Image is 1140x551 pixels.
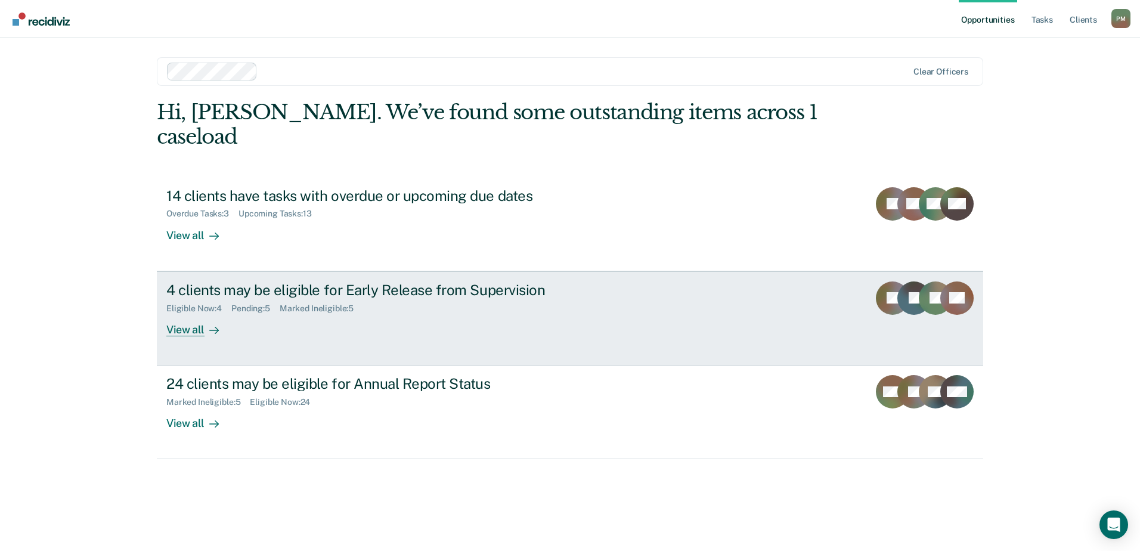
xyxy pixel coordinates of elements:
[166,304,231,314] div: Eligible Now : 4
[280,304,363,314] div: Marked Ineligible : 5
[166,375,585,392] div: 24 clients may be eligible for Annual Report Status
[13,13,70,26] img: Recidiviz
[166,407,233,431] div: View all
[238,209,321,219] div: Upcoming Tasks : 13
[157,178,983,271] a: 14 clients have tasks with overdue or upcoming due datesOverdue Tasks:3Upcoming Tasks:13View all
[1099,510,1128,539] div: Open Intercom Messenger
[250,397,320,407] div: Eligible Now : 24
[166,281,585,299] div: 4 clients may be eligible for Early Release from Supervision
[157,271,983,366] a: 4 clients may be eligible for Early Release from SupervisionEligible Now:4Pending:5Marked Ineligi...
[166,187,585,205] div: 14 clients have tasks with overdue or upcoming due dates
[913,67,968,77] div: Clear officers
[157,100,818,149] div: Hi, [PERSON_NAME]. We’ve found some outstanding items across 1 caseload
[166,397,250,407] div: Marked Ineligible : 5
[1111,9,1130,28] button: Profile dropdown button
[166,313,233,336] div: View all
[166,209,238,219] div: Overdue Tasks : 3
[166,219,233,242] div: View all
[157,366,983,459] a: 24 clients may be eligible for Annual Report StatusMarked Ineligible:5Eligible Now:24View all
[1111,9,1130,28] div: P M
[231,304,280,314] div: Pending : 5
